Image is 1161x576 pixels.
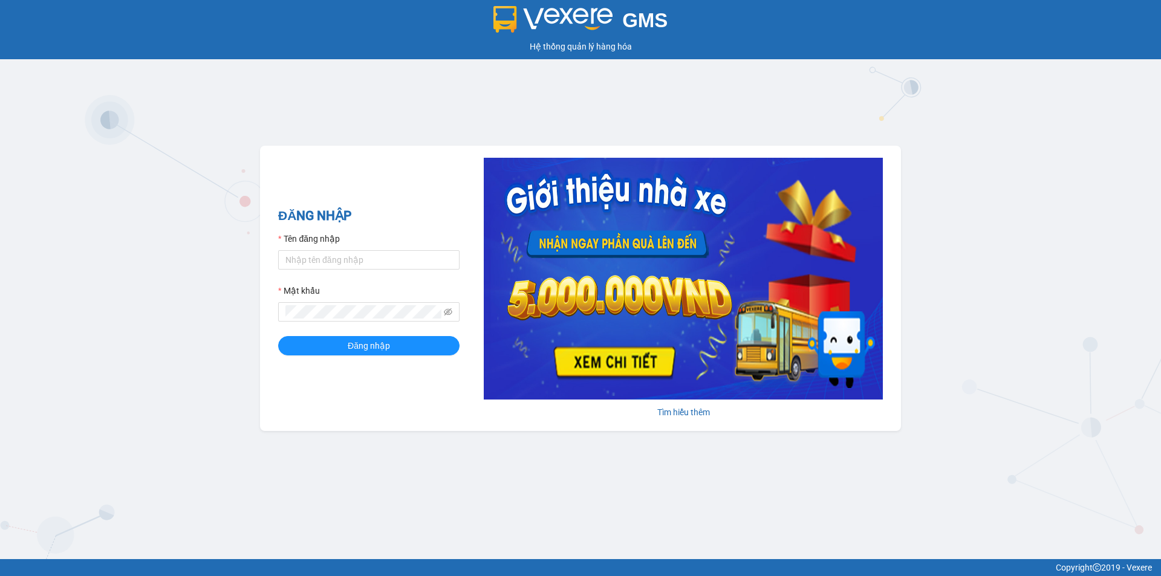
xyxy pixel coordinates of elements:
label: Mật khẩu [278,284,320,297]
div: Hệ thống quản lý hàng hóa [3,40,1158,53]
input: Tên đăng nhập [278,250,460,270]
input: Mật khẩu [285,305,441,319]
div: Copyright 2019 - Vexere [9,561,1152,574]
span: copyright [1093,563,1101,572]
a: GMS [493,18,668,28]
img: logo 2 [493,6,613,33]
span: eye-invisible [444,308,452,316]
div: Tìm hiểu thêm [484,406,883,419]
button: Đăng nhập [278,336,460,355]
img: banner-0 [484,158,883,400]
label: Tên đăng nhập [278,232,340,245]
span: GMS [622,9,668,31]
span: Đăng nhập [348,339,390,352]
h2: ĐĂNG NHẬP [278,206,460,226]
